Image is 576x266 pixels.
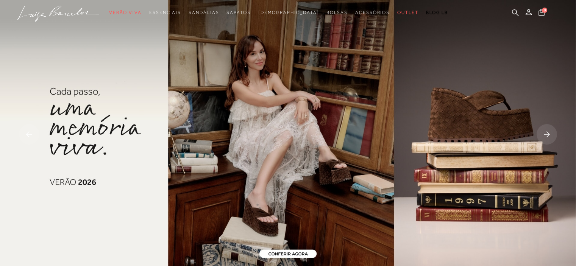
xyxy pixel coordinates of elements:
a: noSubCategoriesText [258,6,319,20]
span: [DEMOGRAPHIC_DATA] [258,10,319,15]
span: Acessórios [355,10,390,15]
span: Outlet [397,10,418,15]
span: Verão Viva [109,10,142,15]
span: 0 [542,8,547,13]
button: 0 [536,8,547,19]
a: BLOG LB [426,6,448,20]
span: Essenciais [149,10,181,15]
a: noSubCategoriesText [189,6,219,20]
a: noSubCategoriesText [326,6,348,20]
span: BLOG LB [426,10,448,15]
a: noSubCategoriesText [355,6,390,20]
span: Bolsas [326,10,348,15]
a: noSubCategoriesText [397,6,418,20]
span: Sapatos [226,10,250,15]
a: noSubCategoriesText [226,6,250,20]
a: noSubCategoriesText [109,6,142,20]
span: Sandálias [189,10,219,15]
a: noSubCategoriesText [149,6,181,20]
